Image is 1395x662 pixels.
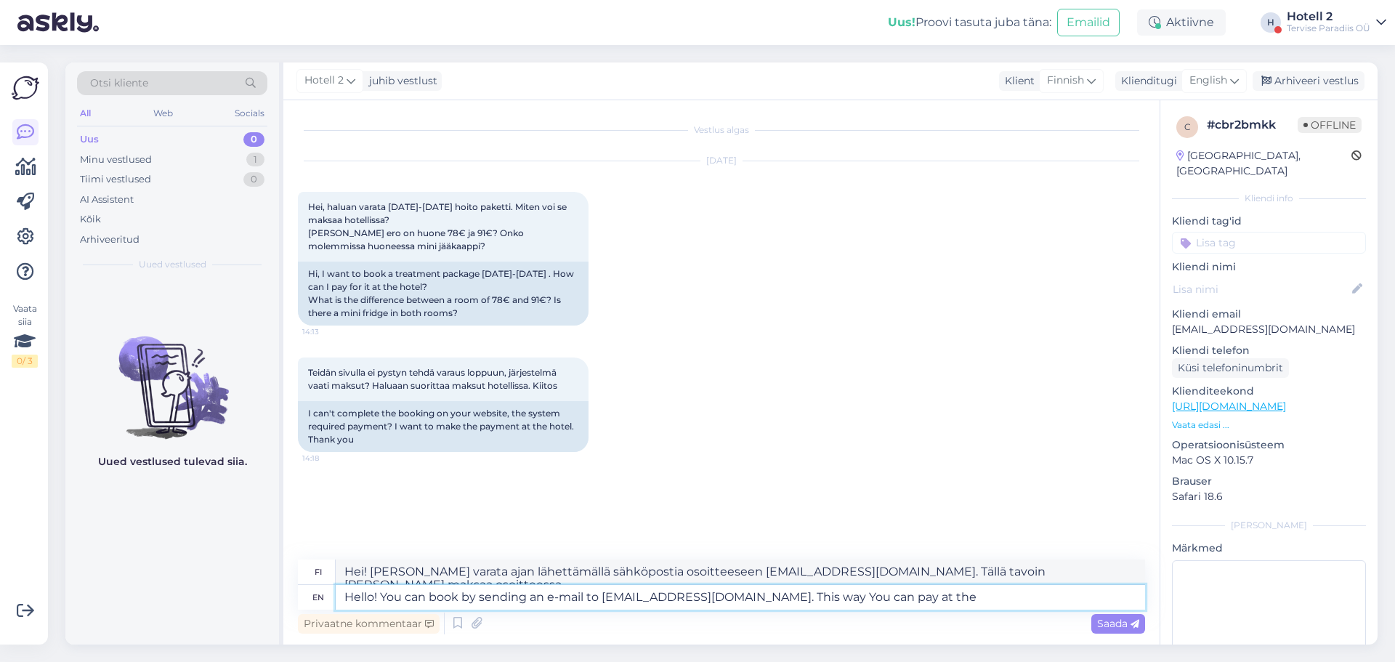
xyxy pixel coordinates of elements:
button: Emailid [1057,9,1120,36]
div: Küsi telefoninumbrit [1172,358,1289,378]
span: c [1184,121,1191,132]
a: Hotell 2Tervise Paradiis OÜ [1287,11,1386,34]
span: English [1189,73,1227,89]
a: [URL][DOMAIN_NAME] [1172,400,1286,413]
p: [EMAIL_ADDRESS][DOMAIN_NAME] [1172,322,1366,337]
div: Arhiveeritud [80,233,139,247]
p: Operatsioonisüsteem [1172,437,1366,453]
div: # cbr2bmkk [1207,116,1298,134]
div: Hotell 2 [1287,11,1370,23]
p: Brauser [1172,474,1366,489]
div: Uus [80,132,99,147]
div: en [312,585,324,610]
div: Arhiveeri vestlus [1253,71,1364,91]
div: H [1261,12,1281,33]
div: [PERSON_NAME] [1172,519,1366,532]
div: Web [150,104,176,123]
p: Kliendi telefon [1172,343,1366,358]
div: Tiimi vestlused [80,172,151,187]
div: Tervise Paradiis OÜ [1287,23,1370,34]
div: Minu vestlused [80,153,152,167]
b: Uus! [888,15,915,29]
div: 0 [243,132,264,147]
div: [DATE] [298,154,1145,167]
div: AI Assistent [80,193,134,207]
span: Finnish [1047,73,1084,89]
p: Märkmed [1172,541,1366,556]
p: Kliendi email [1172,307,1366,322]
div: I can't complete the booking on your website, the system required payment? I want to make the pay... [298,401,589,452]
div: 0 / 3 [12,355,38,368]
div: Socials [232,104,267,123]
img: No chats [65,310,279,441]
div: All [77,104,94,123]
span: Saada [1097,617,1139,630]
span: Hei, haluan varata [DATE]-[DATE] hoito paketti. Miten voi se maksaa hotellissa? [PERSON_NAME] ero... [308,201,569,251]
div: Kõik [80,212,101,227]
p: Kliendi nimi [1172,259,1366,275]
div: Vaata siia [12,302,38,368]
span: Teidän sivulla ei pystyn tehdä varaus loppuun, järjestelmä vaati maksut? Haluaan suorittaa maksut... [308,367,559,391]
textarea: Hei! [PERSON_NAME] varata ajan lähettämällä sähköpostia osoitteeseen [EMAIL_ADDRESS][DOMAIN_NAME]... [336,560,1145,584]
div: Klient [999,73,1035,89]
p: Uued vestlused tulevad siia. [98,454,247,469]
div: 1 [246,153,264,167]
input: Lisa tag [1172,232,1366,254]
div: [GEOGRAPHIC_DATA], [GEOGRAPHIC_DATA] [1176,148,1351,179]
div: juhib vestlust [363,73,437,89]
span: 14:13 [302,326,357,337]
span: Otsi kliente [90,76,148,91]
p: Mac OS X 10.15.7 [1172,453,1366,468]
p: Klienditeekond [1172,384,1366,399]
div: Privaatne kommentaar [298,614,440,634]
div: Aktiivne [1137,9,1226,36]
span: Uued vestlused [139,258,206,271]
div: fi [315,560,322,584]
div: 0 [243,172,264,187]
img: Askly Logo [12,74,39,102]
p: Safari 18.6 [1172,489,1366,504]
p: Kliendi tag'id [1172,214,1366,229]
div: Hi, I want to book a treatment package [DATE]-[DATE] . How can I pay for it at the hotel? What is... [298,262,589,326]
div: Vestlus algas [298,124,1145,137]
span: Hotell 2 [304,73,344,89]
input: Lisa nimi [1173,281,1349,297]
div: Proovi tasuta juba täna: [888,14,1051,31]
div: Kliendi info [1172,192,1366,205]
p: Vaata edasi ... [1172,419,1366,432]
textarea: Hello! You can book by sending an e-mail to [EMAIL_ADDRESS][DOMAIN_NAME]. This way You can pay at th [336,585,1145,610]
div: Klienditugi [1115,73,1177,89]
span: Offline [1298,117,1362,133]
span: 14:18 [302,453,357,464]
